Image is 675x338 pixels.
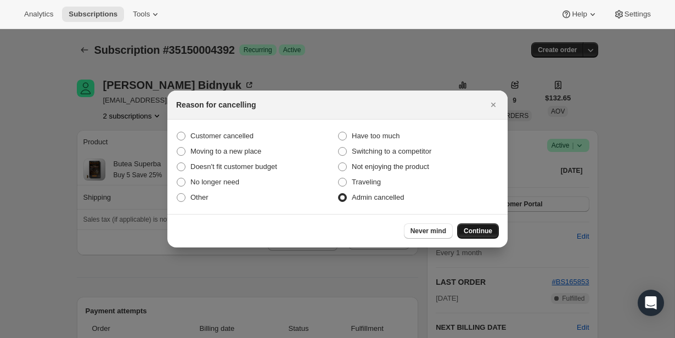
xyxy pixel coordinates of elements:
span: Customer cancelled [190,132,254,140]
span: Subscriptions [69,10,117,19]
span: Moving to a new place [190,147,261,155]
button: Help [554,7,604,22]
span: Settings [625,10,651,19]
button: Analytics [18,7,60,22]
button: Subscriptions [62,7,124,22]
span: Traveling [352,178,381,186]
div: Open Intercom Messenger [638,290,664,316]
span: Help [572,10,587,19]
h2: Reason for cancelling [176,99,256,110]
span: No longer need [190,178,239,186]
button: Never mind [404,223,453,239]
button: Close [486,97,501,112]
span: Analytics [24,10,53,19]
button: Tools [126,7,167,22]
button: Continue [457,223,499,239]
span: Tools [133,10,150,19]
span: Not enjoying the product [352,162,429,171]
span: Continue [464,227,492,235]
span: Doesn't fit customer budget [190,162,277,171]
span: Never mind [410,227,446,235]
span: Other [190,193,209,201]
span: Have too much [352,132,400,140]
span: Admin cancelled [352,193,404,201]
button: Settings [607,7,657,22]
span: Switching to a competitor [352,147,431,155]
